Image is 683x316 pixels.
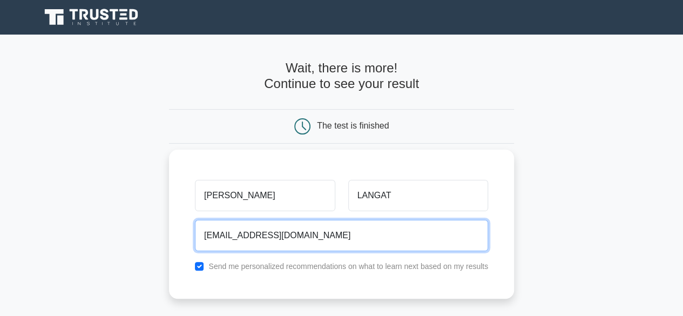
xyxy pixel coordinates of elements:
[348,180,488,211] input: Last name
[195,220,488,251] input: Email
[195,180,335,211] input: First name
[169,60,514,92] h4: Wait, there is more! Continue to see your result
[317,121,389,130] div: The test is finished
[208,262,488,271] label: Send me personalized recommendations on what to learn next based on my results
